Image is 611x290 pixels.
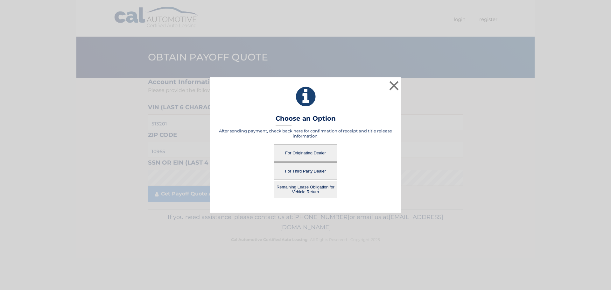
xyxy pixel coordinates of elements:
h5: After sending payment, check back here for confirmation of receipt and title release information. [218,128,393,138]
button: For Third Party Dealer [274,162,337,180]
button: × [388,79,400,92]
h3: Choose an Option [276,115,336,126]
button: For Originating Dealer [274,144,337,162]
button: Remaining Lease Obligation for Vehicle Return [274,181,337,198]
